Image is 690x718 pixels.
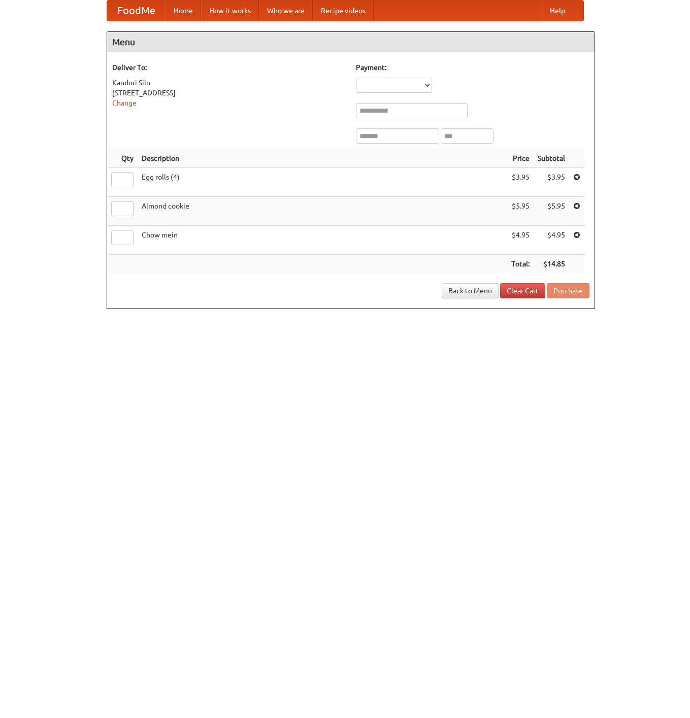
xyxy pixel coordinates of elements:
[356,62,589,73] h5: Payment:
[534,149,569,168] th: Subtotal
[138,168,507,197] td: Egg rolls (4)
[507,197,534,226] td: $5.95
[166,1,201,21] a: Home
[534,226,569,255] td: $4.95
[534,197,569,226] td: $5.95
[112,62,346,73] h5: Deliver To:
[507,149,534,168] th: Price
[201,1,259,21] a: How it works
[107,1,166,21] a: FoodMe
[507,168,534,197] td: $3.95
[107,149,138,168] th: Qty
[500,283,545,298] a: Clear Cart
[507,255,534,273] th: Total:
[138,226,507,255] td: Chow mein
[442,283,499,298] a: Back to Menu
[547,283,589,298] button: Purchase
[542,1,573,21] a: Help
[112,99,137,107] a: Change
[313,1,374,21] a: Recipe videos
[112,88,346,98] div: [STREET_ADDRESS]
[107,32,595,52] h4: Menu
[534,255,569,273] th: $14.85
[534,168,569,197] td: $3.95
[138,149,507,168] th: Description
[138,197,507,226] td: Almond cookie
[507,226,534,255] td: $4.95
[259,1,313,21] a: Who we are
[112,78,346,88] div: Kandori Siln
